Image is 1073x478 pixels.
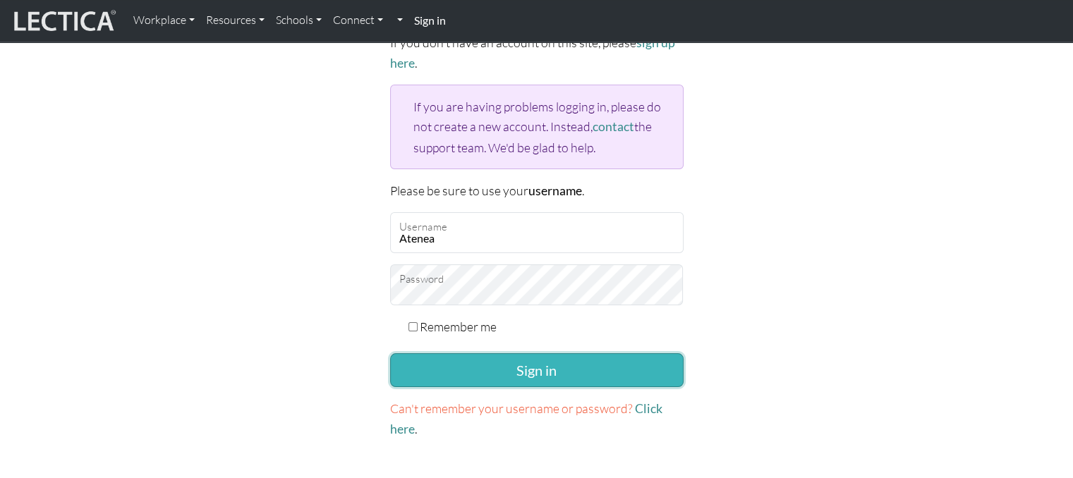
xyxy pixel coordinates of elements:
[408,6,451,36] a: Sign in
[390,353,684,387] button: Sign in
[390,85,684,168] div: If you are having problems logging in, please do not create a new account. Instead, the support t...
[390,212,684,253] input: Username
[390,400,633,416] span: Can't remember your username or password?
[390,32,684,73] p: If you don't have an account on this site, please .
[390,398,684,439] p: .
[11,8,116,35] img: lecticalive
[390,180,684,201] p: Please be sure to use your .
[327,6,389,35] a: Connect
[593,119,634,134] a: contact
[414,13,446,27] strong: Sign in
[128,6,200,35] a: Workplace
[420,317,497,336] label: Remember me
[200,6,270,35] a: Resources
[270,6,327,35] a: Schools
[528,183,582,198] strong: username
